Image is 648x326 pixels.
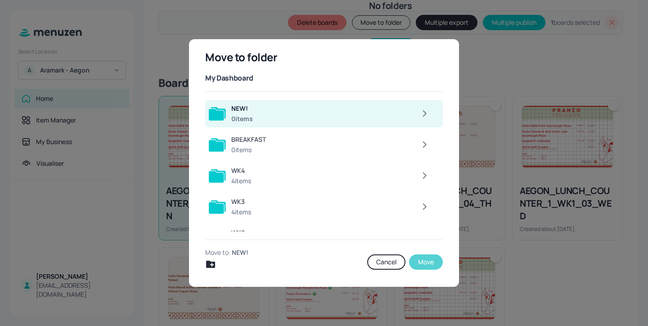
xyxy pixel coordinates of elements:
div: 0 items [231,145,266,154]
div: 0 items [231,114,253,123]
div: 4 items [231,208,251,217]
div: BREAKFAST [231,135,266,144]
svg: Create new folder [205,259,216,270]
div: NEW! [231,104,253,113]
div: WK3 [231,197,251,206]
div: Move to: [205,248,364,257]
div: WK2 [231,228,251,237]
div: 4 items [231,177,251,186]
button: Move [409,254,443,270]
button: Cancel [367,254,405,270]
span: NEW! [232,248,248,257]
div: WK4 [231,166,251,175]
div: My Dashboard [205,72,253,83]
div: Move to folder [205,50,443,64]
